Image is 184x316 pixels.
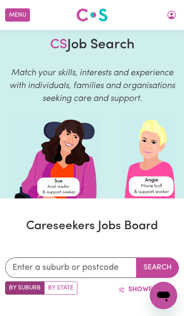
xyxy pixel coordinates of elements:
[50,38,67,52] span: CS
[5,281,45,295] label: Search by suburb/post code
[76,5,108,25] a: Careseekers logo
[5,9,30,22] button: Menu
[7,67,177,105] p: Match your skills, interests and experience with individuals, families and organisations seeking ...
[5,257,137,278] input: Enter a suburb or postcode
[50,37,134,53] h1: Job Search
[128,286,148,293] span: Show
[163,8,181,22] button: My Account
[113,281,179,298] button: ShowFilters
[136,257,179,278] button: Search
[76,7,108,23] img: Careseekers logo
[44,281,77,295] label: Search by state
[150,282,177,309] iframe: Button to launch messaging window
